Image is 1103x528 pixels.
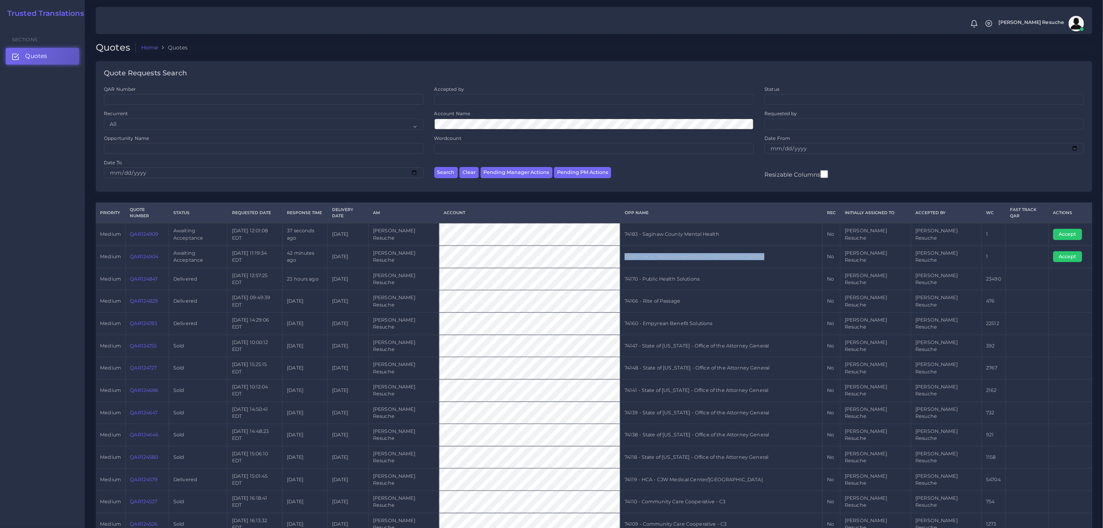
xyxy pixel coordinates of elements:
td: [PERSON_NAME] Resuche [840,446,911,468]
th: Actions [1049,203,1092,223]
td: [PERSON_NAME] Resuche [840,223,911,245]
td: [DATE] 15:25:15 EDT [227,357,283,380]
td: [PERSON_NAME] Resuche [840,424,911,446]
span: medium [100,432,121,438]
td: [DATE] 12:01:08 EDT [227,223,283,245]
label: Date From [764,135,790,141]
th: Quote Number [125,203,169,223]
button: Accept [1053,251,1082,262]
span: medium [100,231,121,237]
a: Home [141,44,158,51]
td: [PERSON_NAME] Resuche [840,468,911,491]
th: Delivery Date [327,203,368,223]
td: Delivered [169,468,227,491]
td: No [822,335,840,357]
td: No [822,268,840,290]
td: [DATE] [283,424,328,446]
input: Resizable Columns [820,169,828,179]
td: 74148 - State of [US_STATE] - Office of the Attorney General [620,357,822,380]
td: [PERSON_NAME] Resuche [840,335,911,357]
th: Status [169,203,227,223]
td: 2767 [982,357,1006,380]
th: WC [982,203,1006,223]
td: 74141 - State of [US_STATE] - Office of the Attorney General [620,379,822,402]
a: QAR124579 [130,477,158,482]
li: Quotes [158,44,188,51]
th: Fast Track QAR [1006,203,1049,223]
span: medium [100,454,121,460]
td: [DATE] 14:29:06 EDT [227,312,283,335]
td: Awaiting Acceptance [169,245,227,268]
td: [DATE] [327,335,368,357]
td: [DATE] [283,491,328,513]
a: Trusted Translations [2,9,84,18]
td: [DATE] [283,402,328,424]
td: Sold [169,446,227,468]
th: Response Time [283,203,328,223]
td: [DATE] [327,268,368,290]
td: [DATE] 14:48:23 EDT [227,424,283,446]
td: [DATE] 16:18:41 EDT [227,491,283,513]
button: Pending PM Actions [554,167,611,178]
td: 74166 - Rite of Passage [620,290,822,313]
td: [DATE] [327,357,368,380]
td: [PERSON_NAME] Resuche [368,402,439,424]
td: Sold [169,379,227,402]
span: medium [100,499,121,504]
td: [PERSON_NAME] Resuche [368,290,439,313]
label: QAR Number [104,86,136,92]
td: [PERSON_NAME] Resuche [840,268,911,290]
label: Date To [104,159,122,166]
td: [DATE] [327,379,368,402]
span: medium [100,365,121,371]
td: [PERSON_NAME] Resuche [840,357,911,380]
td: 1158 [982,446,1006,468]
label: Status [764,86,779,92]
td: [DATE] [327,468,368,491]
span: Quotes [25,52,47,60]
span: [PERSON_NAME] Resuche [999,20,1064,25]
td: 392 [982,335,1006,357]
td: No [822,290,840,313]
a: QAR124847 [130,276,158,282]
td: No [822,468,840,491]
td: 42 minutes ago [283,245,328,268]
a: QAR124727 [130,365,157,371]
td: [DATE] 15:06:10 EDT [227,446,283,468]
a: QAR124647 [130,410,158,416]
th: Priority [96,203,125,223]
h2: Quotes [96,42,136,53]
td: [PERSON_NAME] Resuche [368,335,439,357]
a: [PERSON_NAME] Resucheavatar [995,16,1087,31]
td: [DATE] [283,468,328,491]
td: Sold [169,491,227,513]
td: 74160 - Empyrean Benefit Solutions [620,312,822,335]
th: Accepted by [911,203,982,223]
img: avatar [1069,16,1084,31]
td: 476 [982,290,1006,313]
label: Account Name [434,110,471,117]
td: 74118 - State of [US_STATE] - Office of the Attorney General [620,446,822,468]
td: 74110 - Community Care Cooperative - C3 [620,491,822,513]
a: QAR124783 [130,320,157,326]
td: 74119 - HCA - CJW Medical Center/[GEOGRAPHIC_DATA] [620,468,822,491]
a: Accept [1053,254,1088,259]
th: Account [439,203,620,223]
button: Accept [1053,229,1082,240]
span: medium [100,477,121,482]
td: 921 [982,424,1006,446]
td: No [822,402,840,424]
td: 732 [982,402,1006,424]
td: Sold [169,335,227,357]
td: [PERSON_NAME] Resuche [911,290,982,313]
span: medium [100,254,121,259]
span: medium [100,298,121,304]
td: 1 [982,223,1006,245]
td: 754 [982,491,1006,513]
td: [PERSON_NAME] Resuche [368,312,439,335]
td: [PERSON_NAME] Resuche [840,312,911,335]
td: [DATE] [283,446,328,468]
td: No [822,245,840,268]
td: [DATE] [327,424,368,446]
td: 37 seconds ago [283,223,328,245]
